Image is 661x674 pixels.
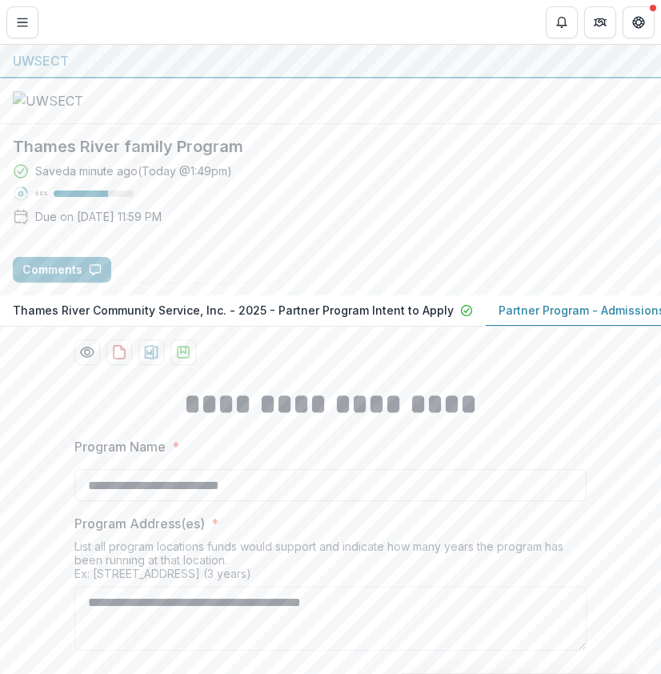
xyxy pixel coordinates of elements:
[13,257,111,283] button: Comments
[74,514,205,533] p: Program Address(es)
[584,6,616,38] button: Partners
[170,339,196,365] button: download-proposal
[35,208,162,225] p: Due on [DATE] 11:59 PM
[546,6,578,38] button: Notifications
[13,51,648,70] div: UWSECT
[138,339,164,365] button: download-proposal
[623,6,655,38] button: Get Help
[74,339,100,365] button: Preview c68a87e6-acd3-4c92-82b6-872ff95549df-1.pdf
[35,162,232,179] div: Saved a minute ago ( Today @ 1:49pm )
[74,540,587,587] div: List all program locations funds would support and indicate how many years the program has been r...
[6,6,38,38] button: Toggle Menu
[106,339,132,365] button: download-proposal
[13,302,454,319] p: Thames River Community Service, Inc. - 2025 - Partner Program Intent to Apply
[13,91,173,110] img: UWSECT
[74,437,166,456] p: Program Name
[35,188,47,199] p: 68 %
[13,137,648,156] h2: Thames River family Program
[118,257,273,283] button: Answer Suggestions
